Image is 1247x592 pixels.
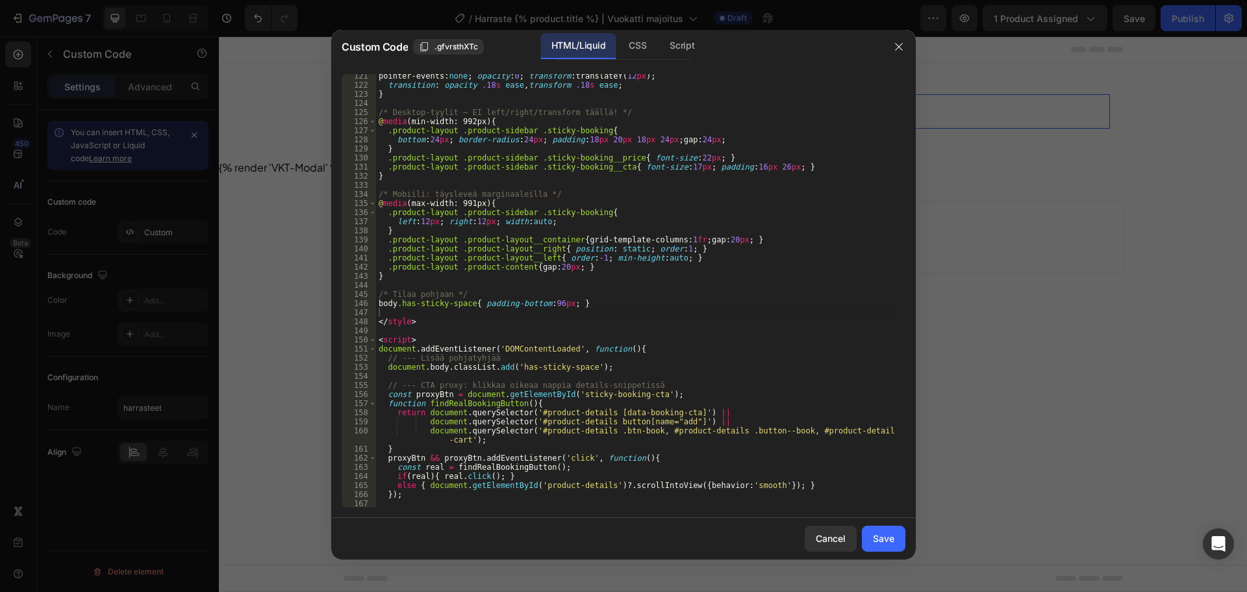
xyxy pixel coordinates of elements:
div: 156 [342,390,376,399]
div: 127 [342,126,376,135]
div: Open Intercom Messenger [1203,528,1234,560]
button: Save [862,526,905,552]
div: 141 [342,253,376,263]
div: 143 [342,272,376,281]
div: 157 [342,399,376,408]
div: 134 [342,190,376,199]
div: 122 [342,81,376,90]
div: harrasteet [154,40,197,51]
div: 124 [342,99,376,108]
span: Custom Code [342,39,408,55]
div: 162 [342,454,376,463]
div: 165 [342,481,376,490]
div: 137 [342,217,376,226]
span: Add section [483,158,545,172]
div: 136 [342,208,376,217]
div: 131 [342,162,376,172]
div: 160 [342,426,376,444]
span: .gfvrsthXTc [435,41,478,53]
div: 130 [342,153,376,162]
div: 125 [342,108,376,117]
div: 150 [342,335,376,344]
div: 163 [342,463,376,472]
div: 140 [342,244,376,253]
div: 167 [342,499,376,508]
div: 138 [342,226,376,235]
div: 139 [342,235,376,244]
div: 145 [342,290,376,299]
div: 135 [342,199,376,208]
div: Choose templates [374,187,453,201]
div: 152 [342,354,376,363]
div: 164 [342,472,376,481]
div: 148 [342,317,376,326]
button: .gfvrsthXTc [413,39,484,55]
div: Cancel [816,532,846,545]
div: 159 [342,417,376,426]
div: Script [659,33,705,59]
div: Add blank section [572,187,651,201]
div: 132 [342,172,376,181]
div: 144 [342,281,376,290]
div: 126 [342,117,376,126]
div: 128 [342,135,376,144]
span: inspired by CRO experts [368,203,457,215]
span: from URL or image [475,203,544,215]
div: 147 [342,308,376,317]
div: 155 [342,381,376,390]
div: 146 [342,299,376,308]
div: 129 [342,144,376,153]
button: Cancel [805,526,857,552]
div: 151 [342,344,376,354]
div: 161 [342,444,376,454]
div: 153 [342,363,376,372]
p: Publish the page to see the content. [138,68,891,82]
div: Save [873,532,894,545]
div: 149 [342,326,376,335]
div: CSS [618,33,657,59]
div: HTML/Liquid [541,33,616,59]
div: 142 [342,263,376,272]
span: then drag & drop elements [562,203,659,215]
div: 166 [342,490,376,499]
div: Generate layout [476,187,544,201]
div: 123 [342,90,376,99]
div: 158 [342,408,376,417]
div: 154 [342,372,376,381]
div: 121 [342,71,376,81]
div: 133 [342,181,376,190]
